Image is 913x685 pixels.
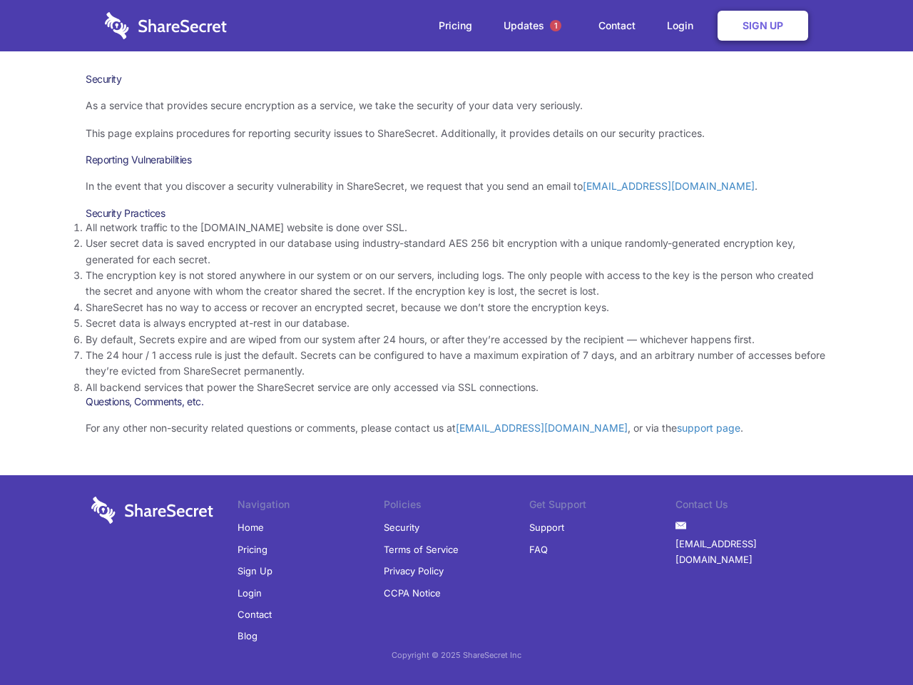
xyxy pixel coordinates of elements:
[718,11,808,41] a: Sign Up
[238,539,267,560] a: Pricing
[550,20,561,31] span: 1
[675,497,822,517] li: Contact Us
[384,539,459,560] a: Terms of Service
[238,604,272,625] a: Contact
[238,497,384,517] li: Navigation
[86,420,827,436] p: For any other non-security related questions or comments, please contact us at , or via the .
[86,153,827,166] h3: Reporting Vulnerabilities
[653,4,715,48] a: Login
[529,517,564,538] a: Support
[238,582,262,604] a: Login
[384,560,444,582] a: Privacy Policy
[384,582,441,604] a: CCPA Notice
[105,12,227,39] img: logo-wordmark-white-trans-d4663122ce5f474addd5e946df7df03e33cb6a1c49d2221995e7729f52c070b2.svg
[86,207,827,220] h3: Security Practices
[675,533,822,571] a: [EMAIL_ADDRESS][DOMAIN_NAME]
[86,98,827,113] p: As a service that provides secure encryption as a service, we take the security of your data very...
[529,497,675,517] li: Get Support
[86,268,827,300] li: The encryption key is not stored anywhere in our system or on our servers, including logs. The on...
[384,517,419,538] a: Security
[86,235,827,268] li: User secret data is saved encrypted in our database using industry-standard AES 256 bit encryptio...
[238,517,264,538] a: Home
[86,178,827,194] p: In the event that you discover a security vulnerability in ShareSecret, we request that you send ...
[86,220,827,235] li: All network traffic to the [DOMAIN_NAME] website is done over SSL.
[91,497,213,524] img: logo-wordmark-white-trans-d4663122ce5f474addd5e946df7df03e33cb6a1c49d2221995e7729f52c070b2.svg
[238,625,257,646] a: Blog
[456,422,628,434] a: [EMAIL_ADDRESS][DOMAIN_NAME]
[384,497,530,517] li: Policies
[677,422,740,434] a: support page
[529,539,548,560] a: FAQ
[86,300,827,315] li: ShareSecret has no way to access or recover an encrypted secret, because we don’t store the encry...
[86,395,827,408] h3: Questions, Comments, etc.
[86,347,827,380] li: The 24 hour / 1 access rule is just the default. Secrets can be configured to have a maximum expi...
[583,180,755,192] a: [EMAIL_ADDRESS][DOMAIN_NAME]
[86,73,827,86] h1: Security
[86,380,827,395] li: All backend services that power the ShareSecret service are only accessed via SSL connections.
[584,4,650,48] a: Contact
[86,126,827,141] p: This page explains procedures for reporting security issues to ShareSecret. Additionally, it prov...
[86,332,827,347] li: By default, Secrets expire and are wiped from our system after 24 hours, or after they’re accesse...
[424,4,486,48] a: Pricing
[238,560,272,582] a: Sign Up
[86,315,827,331] li: Secret data is always encrypted at-rest in our database.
